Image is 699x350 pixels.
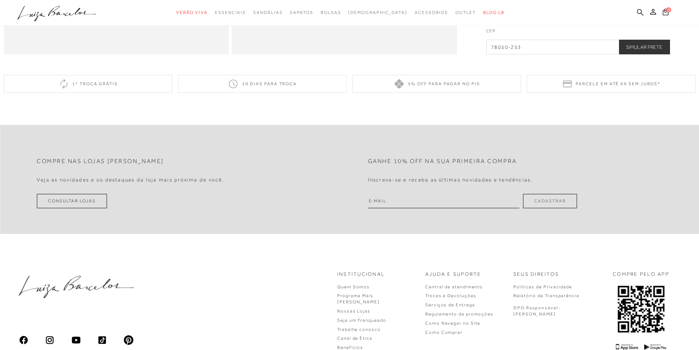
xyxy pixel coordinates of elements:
span: Acessórios [415,10,448,15]
h2: Compre nas lojas [PERSON_NAME] [37,158,164,165]
span: Essenciais [215,10,246,15]
h4: Veja as novidades e os destaques da loja mais próxima de você. [37,177,224,183]
img: pinterest_ios_filled [123,335,134,345]
span: [DEMOGRAPHIC_DATA] [348,10,407,15]
a: categoryNavScreenReaderText [253,6,283,19]
img: luiza-barcelos.png [18,276,134,298]
span: BLOG LB [483,10,505,15]
a: Relatório de Transparência [513,293,579,298]
a: noSubCategoriesText [348,6,407,19]
p: Seus Direitos [513,271,559,278]
input: CEP [486,40,670,54]
a: Como Navegar no Site [425,321,480,326]
img: Google Play Logo [644,344,666,350]
a: Trabalhe conosco [337,327,381,332]
a: categoryNavScreenReaderText [290,6,313,19]
span: 0 [666,7,671,12]
a: categoryNavScreenReaderText [215,6,246,19]
a: categoryNavScreenReaderText [415,6,448,19]
span: Sandálias [253,10,283,15]
div: 1ª troca grátis [4,75,172,93]
a: Regulamento de promoções [425,311,494,317]
input: E-mail [368,194,520,208]
p: Ajuda e Suporte [425,271,481,278]
img: youtube_material_rounded [71,335,81,345]
img: QRCODE [617,284,665,334]
h4: Inscreva-se e receba as últimas novidades e tendências. [368,177,533,183]
button: 0 [660,8,671,18]
p: Institucional [337,271,385,278]
div: 5% off para pagar no PIX [353,75,521,93]
a: Como Comprar [425,330,463,335]
span: Bolsas [321,10,341,15]
a: Serviços de Entrega [425,302,475,307]
img: tiktok [97,335,108,345]
img: instagram_material_outline [45,335,55,345]
a: Consultar Lojas [37,194,107,208]
a: Políticas de Privacidade [513,284,572,289]
button: Simular Frete [619,40,670,54]
a: Quem Somos [337,284,370,289]
h2: Ganhe 10% off na sua primeira compra [368,158,517,165]
a: Benefícios [337,345,363,350]
a: Nossas Lojas [337,308,371,314]
a: Trocas e Devoluções [425,293,476,298]
div: Parcele em até 6x sem juros* [527,75,695,93]
p: COMPRE PELO APP [613,271,669,278]
img: App Store Logo [616,344,638,350]
span: Sapatos [290,10,313,15]
div: 30 dias para troca [178,75,346,93]
a: Central de atendimento [425,284,483,289]
a: Seja um Franqueado [337,318,386,323]
a: BLOG LB [483,6,505,19]
img: facebook_ios_glyph [18,335,29,345]
span: Outlet [455,10,476,15]
button: Cadastrar [523,194,577,208]
a: Programa Mais [PERSON_NAME] [337,293,380,304]
label: CEP [486,28,670,38]
a: categoryNavScreenReaderText [176,6,208,19]
a: categoryNavScreenReaderText [455,6,476,19]
a: categoryNavScreenReaderText [321,6,341,19]
span: Verão Viva [176,10,208,15]
a: Canal de Ética [337,336,372,341]
p: DPO Responsável: [PERSON_NAME] [513,305,560,317]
